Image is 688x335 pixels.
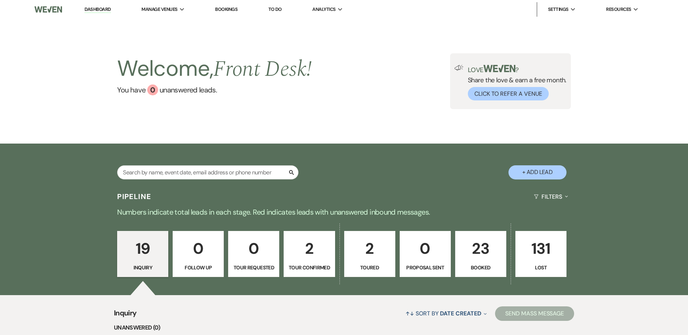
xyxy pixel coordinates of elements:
p: 0 [233,236,275,261]
button: Sort By Date Created [403,304,490,323]
img: weven-logo-green.svg [483,65,516,72]
p: Lost [520,264,562,272]
input: Search by name, event date, email address or phone number [117,165,298,179]
p: Toured [349,264,391,272]
p: Love ? [468,65,567,73]
a: 0Tour Requested [228,231,279,277]
div: Share the love & earn a free month. [464,65,567,100]
p: 2 [288,236,330,261]
button: Filters [531,187,570,206]
p: 0 [177,236,219,261]
p: Tour Requested [233,264,275,272]
span: Settings [548,6,569,13]
p: Inquiry [122,264,164,272]
span: Inquiry [114,307,137,323]
p: 23 [460,236,502,261]
a: 0Follow Up [173,231,224,277]
p: 2 [349,236,391,261]
li: Unanswered (0) [114,323,574,332]
a: You have 0 unanswered leads. [117,84,312,95]
a: 19Inquiry [117,231,168,277]
h2: Welcome, [117,53,312,84]
span: ↑↓ [405,310,414,317]
a: 2Tour Confirmed [284,231,335,277]
span: Manage Venues [141,6,177,13]
a: Dashboard [85,6,111,13]
button: Send Mass Message [495,306,574,321]
a: To Do [268,6,282,12]
p: Numbers indicate total leads in each stage. Red indicates leads with unanswered inbound messages. [83,206,605,218]
img: loud-speaker-illustration.svg [454,65,464,71]
a: 23Booked [455,231,506,277]
h3: Pipeline [117,191,151,202]
span: Date Created [440,310,481,317]
p: Tour Confirmed [288,264,330,272]
div: 0 [147,84,158,95]
p: 19 [122,236,164,261]
button: + Add Lead [508,165,567,179]
p: Proposal Sent [404,264,446,272]
p: Follow Up [177,264,219,272]
p: Booked [460,264,502,272]
span: Resources [606,6,631,13]
p: 0 [404,236,446,261]
img: Weven Logo [34,2,62,17]
p: 131 [520,236,562,261]
a: 0Proposal Sent [400,231,451,277]
a: Bookings [215,6,238,12]
button: Click to Refer a Venue [468,87,549,100]
span: Analytics [312,6,335,13]
a: 2Toured [344,231,395,277]
span: Front Desk ! [213,53,312,86]
a: 131Lost [515,231,567,277]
